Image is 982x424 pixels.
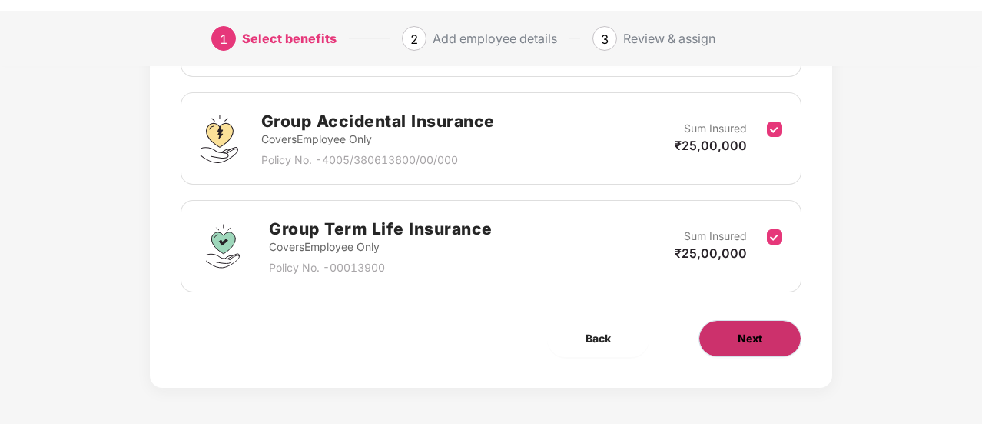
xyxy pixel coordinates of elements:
span: Next [738,330,762,347]
p: Sum Insured [684,228,747,245]
button: Back [547,320,649,357]
img: svg+xml;base64,PHN2ZyB4bWxucz0iaHR0cDovL3d3dy53My5vcmcvMjAwMC9zdmciIHdpZHRoPSI0OS4zMjEiIGhlaWdodD... [200,115,237,163]
span: 3 [601,32,609,47]
span: ₹25,00,000 [675,138,747,153]
span: ₹25,00,000 [675,245,747,261]
div: Review & assign [623,26,715,51]
p: Covers Employee Only [269,239,493,255]
h2: Group Term Life Insurance [269,216,493,242]
span: 2 [410,32,418,47]
span: Back [586,330,611,347]
span: 1 [220,32,227,47]
p: Sum Insured [684,120,747,137]
button: Next [698,320,801,357]
p: Policy No. - 00013900 [269,259,493,276]
p: Policy No. - 4005/380613600/00/000 [261,152,495,169]
div: Add employee details [433,26,557,51]
h2: Group Accidental Insurance [261,109,495,134]
img: svg+xml;base64,PHN2ZyBpZD0iR3JvdXBfVGVybV9MaWZlX0luc3VyYW5jZSIgZGF0YS1uYW1lPSJHcm91cCBUZXJtIExpZm... [200,223,246,269]
p: Covers Employee Only [261,131,495,148]
div: Select benefits [242,26,337,51]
